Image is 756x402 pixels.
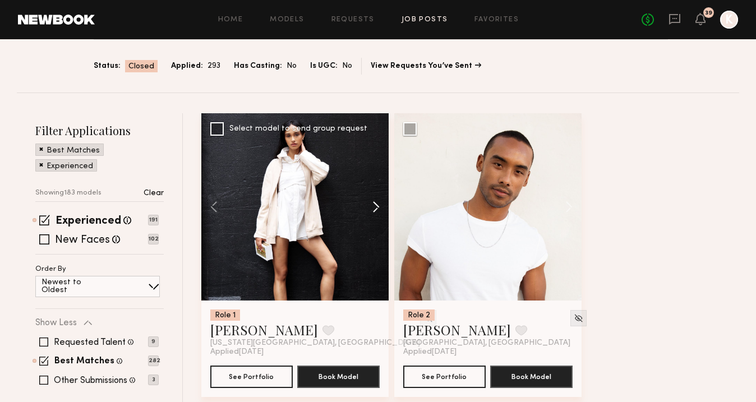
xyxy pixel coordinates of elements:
div: 39 [705,10,712,16]
div: Applied [DATE] [403,348,573,357]
div: Select model to send group request [229,125,367,133]
div: Applied [DATE] [210,348,380,357]
span: [GEOGRAPHIC_DATA], [GEOGRAPHIC_DATA] [403,339,570,348]
span: 293 [208,60,220,72]
p: 282 [148,355,159,366]
label: Best Matches [54,357,114,366]
a: [PERSON_NAME] [403,321,511,339]
p: 3 [148,375,159,385]
a: Home [218,16,243,24]
img: Unhide Model [574,313,583,323]
span: No [287,60,297,72]
p: Order By [35,266,66,273]
h2: Filter Applications [35,123,164,138]
a: Models [270,16,304,24]
div: Role 2 [403,309,435,321]
a: View Requests You’ve Sent [371,62,481,70]
p: 9 [148,336,159,347]
button: See Portfolio [403,366,486,388]
p: Showing 183 models [35,190,102,197]
a: Job Posts [402,16,448,24]
p: 102 [148,234,159,244]
p: Experienced [47,163,93,170]
p: 191 [148,215,159,225]
span: Is UGC: [310,60,338,72]
p: Show Less [35,318,77,327]
label: Other Submissions [54,376,127,385]
span: [US_STATE][GEOGRAPHIC_DATA], [GEOGRAPHIC_DATA] [210,339,420,348]
span: Status: [94,60,121,72]
p: Clear [144,190,164,197]
span: Closed [128,61,154,72]
a: K [720,11,738,29]
span: No [342,60,352,72]
p: Newest to Oldest [42,279,108,294]
div: Role 1 [210,309,240,321]
a: [PERSON_NAME] [210,321,318,339]
label: Requested Talent [54,338,126,347]
button: Book Model [490,366,573,388]
span: Has Casting: [234,60,282,72]
span: Applied: [171,60,203,72]
button: See Portfolio [210,366,293,388]
label: Experienced [56,216,121,227]
a: Favorites [474,16,519,24]
label: New Faces [55,235,110,246]
p: Best Matches [47,147,100,155]
a: Book Model [297,371,380,381]
a: Book Model [490,371,573,381]
button: Book Model [297,366,380,388]
a: Requests [331,16,375,24]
